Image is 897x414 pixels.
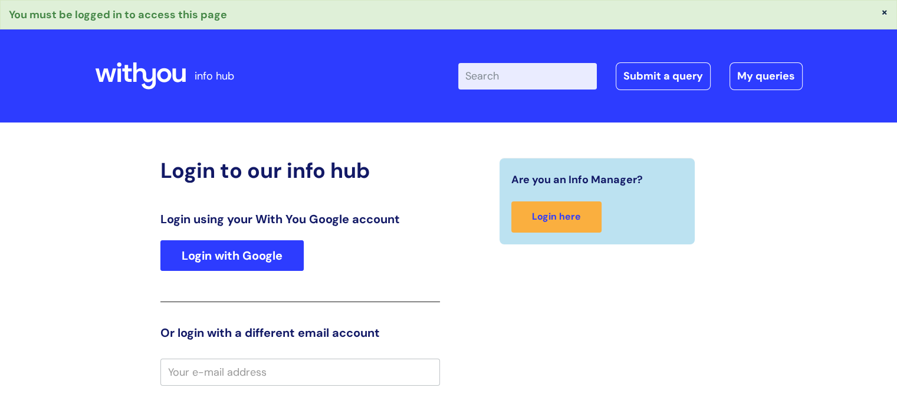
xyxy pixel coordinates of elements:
h3: Or login with a different email account [160,326,440,340]
a: My queries [730,62,803,90]
h3: Login using your With You Google account [160,212,440,226]
button: × [881,6,888,17]
p: info hub [195,67,234,85]
a: Login with Google [160,240,304,271]
a: Login here [511,201,602,233]
h2: Login to our info hub [160,158,440,183]
input: Search [458,63,597,89]
a: Submit a query [616,62,711,90]
input: Your e-mail address [160,359,440,386]
span: Are you an Info Manager? [511,170,643,189]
